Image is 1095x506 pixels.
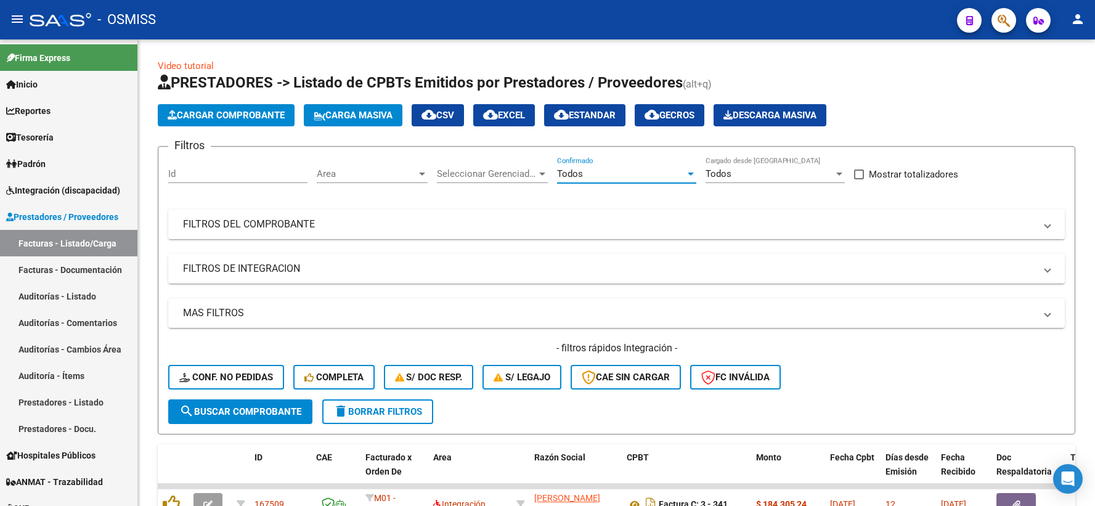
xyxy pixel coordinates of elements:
[645,110,694,121] span: Gecros
[706,168,731,179] span: Todos
[311,444,360,499] datatable-header-cell: CAE
[473,104,535,126] button: EXCEL
[554,107,569,122] mat-icon: cloud_download
[482,365,561,390] button: S/ legajo
[751,444,825,499] datatable-header-cell: Monto
[1070,12,1085,27] mat-icon: person
[701,372,770,383] span: FC Inválida
[183,306,1035,320] mat-panel-title: MAS FILTROS
[825,444,881,499] datatable-header-cell: Fecha Cpbt
[683,78,712,90] span: (alt+q)
[645,107,659,122] mat-icon: cloud_download
[885,452,929,476] span: Días desde Emisión
[158,74,683,91] span: PRESTADORES -> Listado de CPBTs Emitidos por Prestadores / Proveedores
[6,475,103,489] span: ANMAT - Trazabilidad
[6,78,38,91] span: Inicio
[421,110,454,121] span: CSV
[534,452,585,462] span: Razón Social
[168,341,1065,355] h4: - filtros rápidos Integración -
[483,110,525,121] span: EXCEL
[317,168,417,179] span: Area
[293,365,375,390] button: Completa
[316,452,332,462] span: CAE
[421,107,436,122] mat-icon: cloud_download
[183,218,1035,231] mat-panel-title: FILTROS DEL COMPROBANTE
[6,104,51,118] span: Reportes
[168,298,1065,328] mat-expansion-panel-header: MAS FILTROS
[714,104,826,126] app-download-masive: Descarga masiva de comprobantes (adjuntos)
[168,254,1065,284] mat-expansion-panel-header: FILTROS DE INTEGRACION
[333,404,348,418] mat-icon: delete
[936,444,991,499] datatable-header-cell: Fecha Recibido
[483,107,498,122] mat-icon: cloud_download
[627,452,649,462] span: CPBT
[571,365,681,390] button: CAE SIN CARGAR
[428,444,511,499] datatable-header-cell: Area
[158,104,295,126] button: Cargar Comprobante
[333,406,422,417] span: Borrar Filtros
[179,404,194,418] mat-icon: search
[554,110,616,121] span: Estandar
[635,104,704,126] button: Gecros
[996,452,1052,476] span: Doc Respaldatoria
[1053,464,1083,494] div: Open Intercom Messenger
[158,60,214,71] a: Video tutorial
[304,372,364,383] span: Completa
[314,110,393,121] span: Carga Masiva
[529,444,622,499] datatable-header-cell: Razón Social
[714,104,826,126] button: Descarga Masiva
[179,406,301,417] span: Buscar Comprobante
[10,12,25,27] mat-icon: menu
[168,399,312,424] button: Buscar Comprobante
[991,444,1065,499] datatable-header-cell: Doc Respaldatoria
[941,452,975,476] span: Fecha Recibido
[690,365,781,390] button: FC Inválida
[6,51,70,65] span: Firma Express
[365,452,412,476] span: Facturado x Orden De
[168,210,1065,239] mat-expansion-panel-header: FILTROS DEL COMPROBANTE
[395,372,463,383] span: S/ Doc Resp.
[168,110,285,121] span: Cargar Comprobante
[6,131,54,144] span: Tesorería
[557,168,583,179] span: Todos
[622,444,751,499] datatable-header-cell: CPBT
[250,444,311,499] datatable-header-cell: ID
[304,104,402,126] button: Carga Masiva
[494,372,550,383] span: S/ legajo
[437,168,537,179] span: Seleccionar Gerenciador
[869,167,958,182] span: Mostrar totalizadores
[881,444,936,499] datatable-header-cell: Días desde Emisión
[723,110,816,121] span: Descarga Masiva
[183,262,1035,275] mat-panel-title: FILTROS DE INTEGRACION
[582,372,670,383] span: CAE SIN CARGAR
[6,449,96,462] span: Hospitales Públicos
[97,6,156,33] span: - OSMISS
[179,372,273,383] span: Conf. no pedidas
[322,399,433,424] button: Borrar Filtros
[254,452,263,462] span: ID
[433,452,452,462] span: Area
[6,157,46,171] span: Padrón
[6,210,118,224] span: Prestadores / Proveedores
[168,365,284,390] button: Conf. no pedidas
[830,452,874,462] span: Fecha Cpbt
[756,452,781,462] span: Monto
[384,365,474,390] button: S/ Doc Resp.
[360,444,428,499] datatable-header-cell: Facturado x Orden De
[544,104,625,126] button: Estandar
[6,184,120,197] span: Integración (discapacidad)
[168,137,211,154] h3: Filtros
[412,104,464,126] button: CSV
